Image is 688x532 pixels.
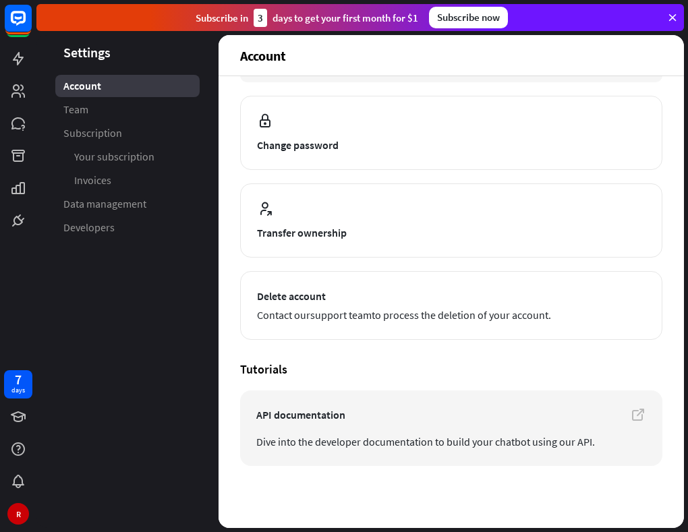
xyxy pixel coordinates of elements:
button: Open LiveChat chat widget [11,5,51,46]
span: API documentation [256,407,646,423]
a: Subscription [55,122,200,144]
h4: Tutorials [240,361,662,377]
a: Invoices [55,169,200,191]
button: Delete account Contact oursupport teamto process the deletion of your account. [240,271,662,340]
span: Invoices [74,173,111,187]
div: R [7,503,29,525]
a: API documentation Dive into the developer documentation to build your chatbot using our API. [240,390,662,466]
a: Team [55,98,200,121]
header: Settings [36,43,219,61]
a: Developers [55,216,200,239]
span: Data management [63,197,146,211]
div: days [11,386,25,395]
span: Team [63,102,88,117]
header: Account [219,35,684,76]
div: 7 [15,374,22,386]
div: 3 [254,9,267,27]
a: support team [310,308,372,322]
div: Subscribe in days to get your first month for $1 [196,9,418,27]
button: Transfer ownership [240,183,662,258]
button: Change password [240,96,662,170]
a: 7 days [4,370,32,398]
a: Data management [55,193,200,215]
span: Account [63,79,101,93]
span: Subscription [63,126,122,140]
span: Change password [257,137,646,153]
span: Developers [63,220,115,235]
span: Delete account [257,288,646,304]
span: Dive into the developer documentation to build your chatbot using our API. [256,434,646,450]
a: Your subscription [55,146,200,168]
span: Transfer ownership [257,225,646,241]
span: Your subscription [74,150,154,164]
span: Contact our to process the deletion of your account. [257,307,646,323]
div: Subscribe now [429,7,508,28]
